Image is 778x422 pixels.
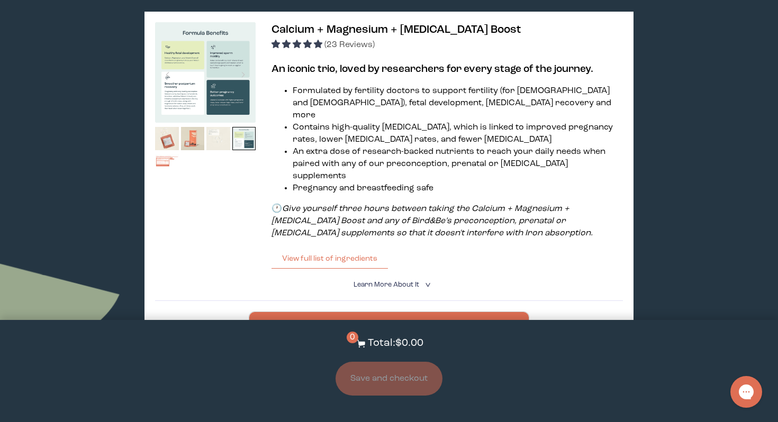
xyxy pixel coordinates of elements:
[232,127,256,151] img: thumbnail image
[181,127,205,151] img: thumbnail image
[272,24,521,35] span: Calcium + Magnesium + [MEDICAL_DATA] Boost
[422,282,432,288] i: <
[155,127,179,151] img: thumbnail image
[354,281,419,288] span: Learn More About it
[272,41,324,49] span: 4.83 stars
[368,336,423,351] p: Total: $0.00
[354,280,424,290] summary: Learn More About it <
[293,184,433,192] span: Pregnancy and breastfeeding safe
[206,127,230,151] img: thumbnail image
[336,362,442,396] button: Save and checkout
[155,22,256,123] img: thumbnail image
[347,332,358,343] span: 0
[155,154,179,178] img: thumbnail image
[272,205,593,237] em: Give yourself three hours between taking the Calcium + Magnesium + [MEDICAL_DATA] Boost and any o...
[293,146,623,182] li: An extra dose of research-backed nutrients to reach your daily needs when paired with any of our ...
[725,372,767,411] iframe: Gorgias live chat messenger
[293,122,623,146] li: Contains high-quality [MEDICAL_DATA], which is linked to improved pregnancy rates, lower [MEDICAL...
[293,85,623,122] li: Formulated by fertility doctors to support fertility (for [DEMOGRAPHIC_DATA] and [DEMOGRAPHIC_DAT...
[272,64,593,75] b: An iconic trio, loved by researchers for every stage of the journey.
[324,41,375,49] span: (23 Reviews)
[272,205,282,213] strong: 🕐
[272,248,388,269] button: View full list of ingredients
